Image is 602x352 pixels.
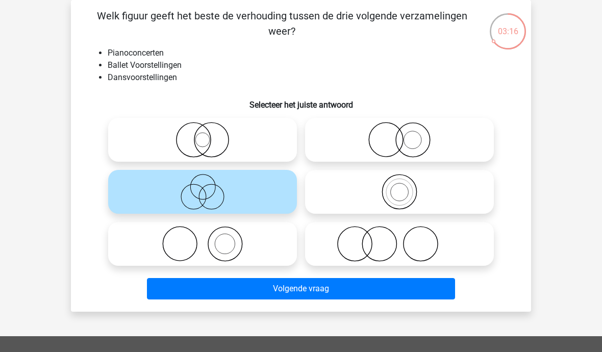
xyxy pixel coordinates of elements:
[108,71,515,84] li: Dansvoorstellingen
[489,12,527,38] div: 03:16
[147,278,456,299] button: Volgende vraag
[87,92,515,110] h6: Selecteer het juiste antwoord
[108,47,515,59] li: Pianoconcerten
[87,8,476,39] p: Welk figuur geeft het beste de verhouding tussen de drie volgende verzamelingen weer?
[108,59,515,71] li: Ballet Voorstellingen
